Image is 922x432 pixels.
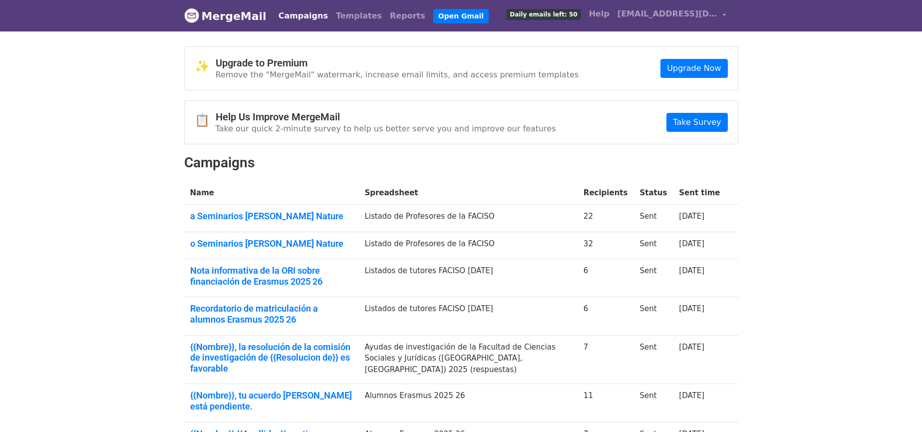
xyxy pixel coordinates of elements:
[216,123,556,134] p: Take our quick 2-minute survey to help us better serve you and improve our features
[633,181,673,205] th: Status
[679,239,704,248] a: [DATE]
[216,111,556,123] h4: Help Us Improve MergeMail
[190,303,353,325] a: Recordatorio de matriculación a alumnos Erasmus 2025 26
[190,342,353,374] a: {{Nombre}}, la resolución de la comisión de investigación de {{Resolucion de}} es favorable
[502,4,585,24] a: Daily emails left: 50
[190,238,353,249] a: o Seminarios [PERSON_NAME] Nature
[679,343,704,352] a: [DATE]
[358,297,577,335] td: Listados de tutores FACISO [DATE]
[578,259,634,297] td: 6
[358,335,577,384] td: Ayudas de investigación de la Facultad de Ciencias Sociales y Jurídicas ([GEOGRAPHIC_DATA], [GEOG...
[216,69,579,80] p: Remove the "MergeMail" watermark, increase email limits, and access premium templates
[679,304,704,313] a: [DATE]
[679,212,704,221] a: [DATE]
[332,6,386,26] a: Templates
[578,384,634,422] td: 11
[578,297,634,335] td: 6
[633,335,673,384] td: Sent
[184,8,199,23] img: MergeMail logo
[506,9,581,20] span: Daily emails left: 50
[358,259,577,297] td: Listados de tutores FACISO [DATE]
[679,266,704,275] a: [DATE]
[633,232,673,259] td: Sent
[633,384,673,422] td: Sent
[673,181,726,205] th: Sent time
[585,4,614,24] a: Help
[614,4,730,27] a: [EMAIL_ADDRESS][DOMAIN_NAME]
[578,232,634,259] td: 32
[433,9,489,23] a: Open Gmail
[184,181,359,205] th: Name
[190,265,353,287] a: Nota informativa de la ORI sobre financiación de Erasmus 2025 26
[195,113,216,128] span: 📋
[633,205,673,232] td: Sent
[578,205,634,232] td: 22
[195,59,216,74] span: ✨
[633,259,673,297] td: Sent
[358,384,577,422] td: Alumnos Erasmus 2025 26
[386,6,429,26] a: Reports
[216,57,579,69] h4: Upgrade to Premium
[578,335,634,384] td: 7
[184,154,738,171] h2: Campaigns
[633,297,673,335] td: Sent
[660,59,727,78] a: Upgrade Now
[666,113,727,132] a: Take Survey
[358,205,577,232] td: Listado de Profesores de la FACISO
[679,391,704,400] a: [DATE]
[358,181,577,205] th: Spreadsheet
[578,181,634,205] th: Recipients
[184,5,267,26] a: MergeMail
[358,232,577,259] td: Listado de Profesores de la FACISO
[190,390,353,412] a: {{Nombre}}, tu acuerdo [PERSON_NAME] está pendiente.
[617,8,717,20] span: [EMAIL_ADDRESS][DOMAIN_NAME]
[190,211,353,222] a: a Seminarios [PERSON_NAME] Nature
[275,6,332,26] a: Campaigns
